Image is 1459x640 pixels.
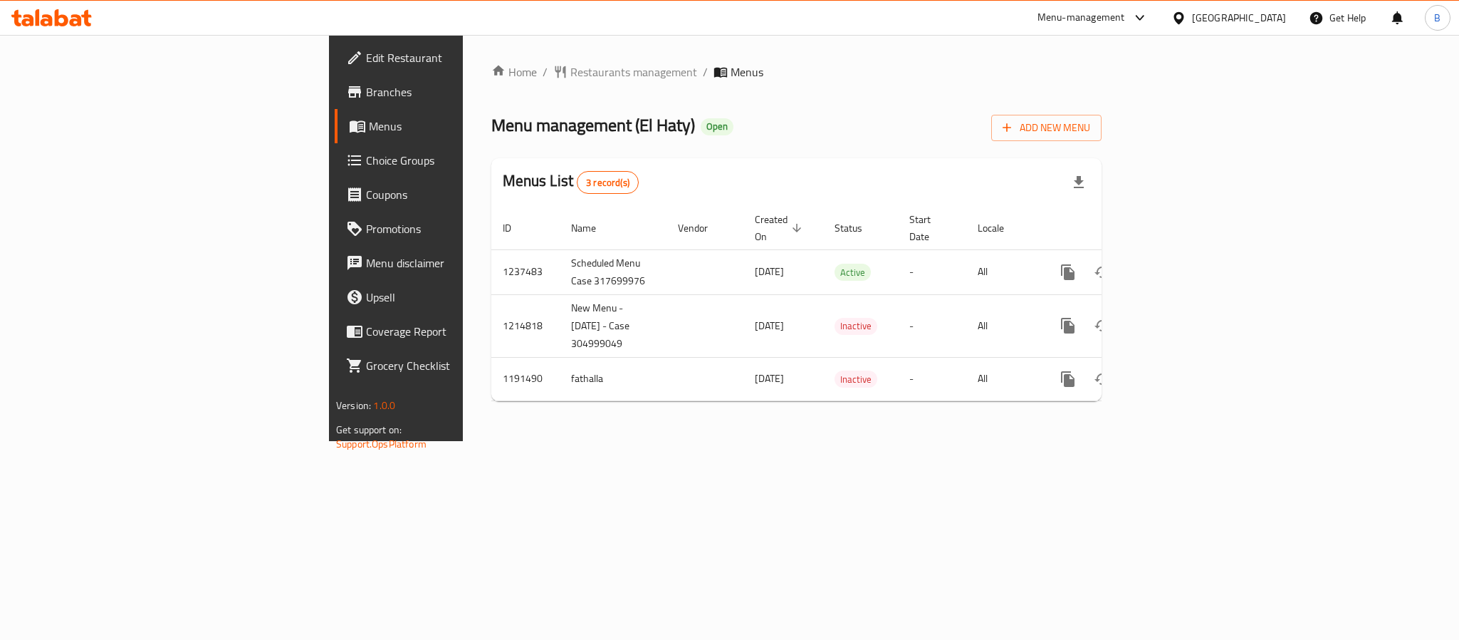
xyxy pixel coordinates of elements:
[491,207,1199,401] table: enhanced table
[678,220,726,237] span: Vendor
[1051,362,1085,396] button: more
[966,249,1040,294] td: All
[835,220,881,237] span: Status
[701,118,733,135] div: Open
[366,220,561,237] span: Promotions
[577,176,638,190] span: 3 record(s)
[335,41,572,75] a: Edit Restaurant
[366,49,561,66] span: Edit Restaurant
[966,357,1040,401] td: All
[755,211,806,245] span: Created On
[366,323,561,340] span: Coverage Report
[755,369,784,388] span: [DATE]
[835,371,877,388] span: Inactive
[366,83,561,100] span: Branches
[335,280,572,314] a: Upsell
[560,249,666,294] td: Scheduled Menu Case 317699976
[366,152,561,169] span: Choice Groups
[835,318,877,335] div: Inactive
[1085,309,1119,343] button: Change Status
[1085,362,1119,396] button: Change Status
[335,109,572,143] a: Menus
[755,262,784,281] span: [DATE]
[503,170,639,194] h2: Menus List
[835,264,871,281] span: Active
[1192,10,1286,26] div: [GEOGRAPHIC_DATA]
[560,294,666,357] td: New Menu - [DATE] - Case 304999049
[335,177,572,212] a: Coupons
[366,186,561,203] span: Coupons
[1085,255,1119,289] button: Change Status
[1051,309,1085,343] button: more
[898,357,966,401] td: -
[701,120,733,133] span: Open
[336,420,402,439] span: Get support on:
[335,75,572,109] a: Branches
[336,396,371,415] span: Version:
[491,109,695,141] span: Menu management ( El Haty )
[835,318,877,334] span: Inactive
[560,357,666,401] td: fathalla
[553,63,697,81] a: Restaurants management
[1051,255,1085,289] button: more
[1434,10,1440,26] span: B
[1003,119,1090,137] span: Add New Menu
[1040,207,1199,250] th: Actions
[703,63,708,81] li: /
[577,171,639,194] div: Total records count
[966,294,1040,357] td: All
[373,396,395,415] span: 1.0.0
[366,254,561,272] span: Menu disclaimer
[336,435,427,453] a: Support.OpsPlatform
[335,246,572,280] a: Menu disclaimer
[909,211,949,245] span: Start Date
[1062,165,1096,200] div: Export file
[755,316,784,335] span: [DATE]
[366,289,561,306] span: Upsell
[491,63,1102,81] nav: breadcrumb
[991,115,1102,141] button: Add New Menu
[898,294,966,357] td: -
[335,143,572,177] a: Choice Groups
[1037,9,1125,26] div: Menu-management
[570,63,697,81] span: Restaurants management
[731,63,763,81] span: Menus
[898,249,966,294] td: -
[366,357,561,374] span: Grocery Checklist
[835,371,877,388] div: Inactive
[369,118,561,135] span: Menus
[571,220,615,237] span: Name
[335,314,572,349] a: Coverage Report
[978,220,1023,237] span: Locale
[335,349,572,383] a: Grocery Checklist
[335,212,572,246] a: Promotions
[503,220,530,237] span: ID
